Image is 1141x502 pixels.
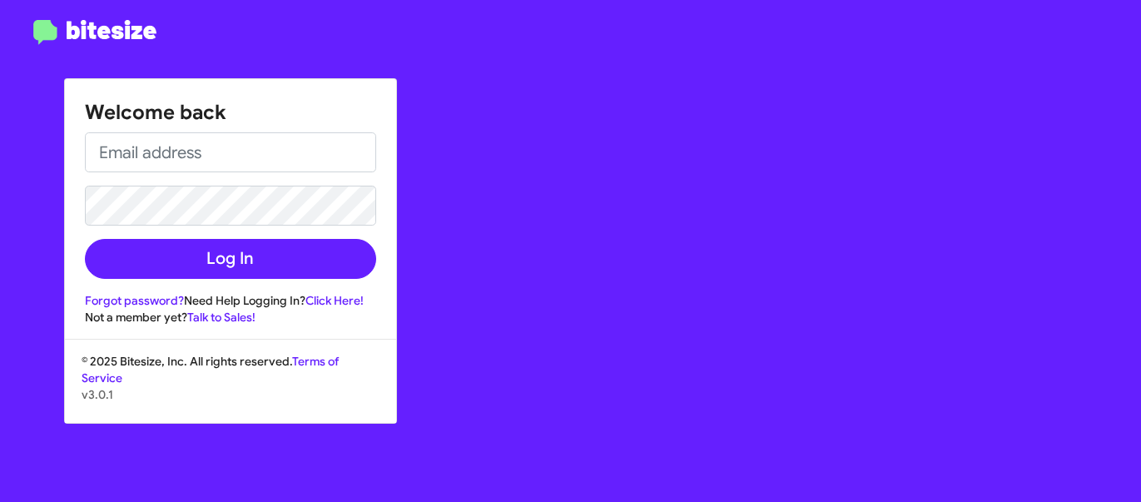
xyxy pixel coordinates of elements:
a: Terms of Service [82,354,339,385]
h1: Welcome back [85,99,376,126]
p: v3.0.1 [82,386,380,403]
a: Forgot password? [85,293,184,308]
div: Not a member yet? [85,309,376,326]
a: Talk to Sales! [187,310,255,325]
input: Email address [85,132,376,172]
div: Need Help Logging In? [85,292,376,309]
button: Log In [85,239,376,279]
div: © 2025 Bitesize, Inc. All rights reserved. [65,353,396,423]
a: Click Here! [305,293,364,308]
